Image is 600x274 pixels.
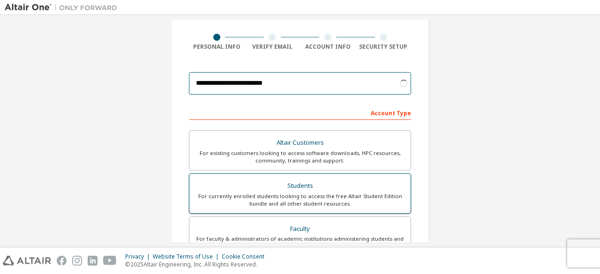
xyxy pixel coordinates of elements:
div: Account Type [189,105,411,120]
div: Security Setup [356,43,412,51]
div: Cookie Consent [222,253,270,260]
img: linkedin.svg [88,256,97,266]
div: Website Terms of Use [153,253,222,260]
div: For faculty & administrators of academic institutions administering students and accessing softwa... [195,235,405,250]
div: Account Info [300,43,356,51]
div: Verify Email [245,43,300,51]
img: altair_logo.svg [3,256,51,266]
div: For existing customers looking to access software downloads, HPC resources, community, trainings ... [195,149,405,164]
img: instagram.svg [72,256,82,266]
div: Altair Customers [195,136,405,149]
p: © 2025 Altair Engineering, Inc. All Rights Reserved. [125,260,270,268]
div: Privacy [125,253,153,260]
img: youtube.svg [103,256,117,266]
img: facebook.svg [57,256,67,266]
div: Personal Info [189,43,245,51]
div: Faculty [195,222,405,236]
div: Students [195,179,405,193]
img: Altair One [5,3,122,12]
div: For currently enrolled students looking to access the free Altair Student Edition bundle and all ... [195,193,405,207]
